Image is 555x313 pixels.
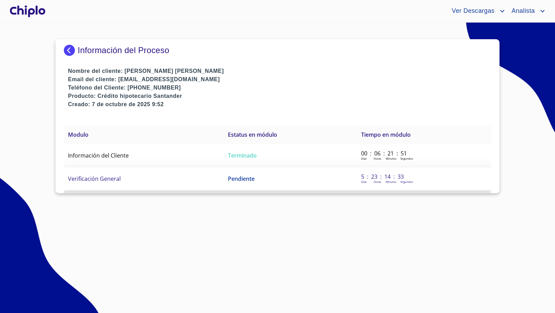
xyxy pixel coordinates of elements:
[386,180,396,184] p: Minutos
[68,75,491,84] p: Email del cliente: [EMAIL_ADDRESS][DOMAIN_NAME]
[361,156,367,160] p: Dias
[68,67,491,75] p: Nombre del cliente: [PERSON_NAME] [PERSON_NAME]
[400,180,413,184] p: Segundos
[374,180,381,184] p: Horas
[228,131,277,138] span: Estatus en módulo
[228,152,257,159] span: Terminado
[446,6,506,17] button: account of current user
[506,6,547,17] button: account of current user
[68,92,491,100] p: Producto: Crédito hipotecario Santander
[228,175,255,183] span: Pendiente
[400,156,413,160] p: Segundos
[374,156,381,160] p: Horas
[78,45,169,55] p: Información del Proceso
[506,6,538,17] span: Analista
[361,173,408,180] p: 5 : 23 : 14 : 33
[68,84,491,92] p: Teléfono del Cliente: [PHONE_NUMBER]
[64,45,491,56] div: Información del Proceso
[68,100,491,109] p: Creado: 7 de octubre de 2025 9:52
[446,6,498,17] span: Ver Descargas
[64,45,78,56] img: Docupass spot blue
[361,131,411,138] span: Tiempo en módulo
[68,175,121,183] span: Verificación General
[68,131,88,138] span: Modulo
[386,156,396,160] p: Minutos
[68,152,129,159] span: Información del Cliente
[361,150,408,157] p: 00 : 06 : 21 : 51
[361,180,367,184] p: Dias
